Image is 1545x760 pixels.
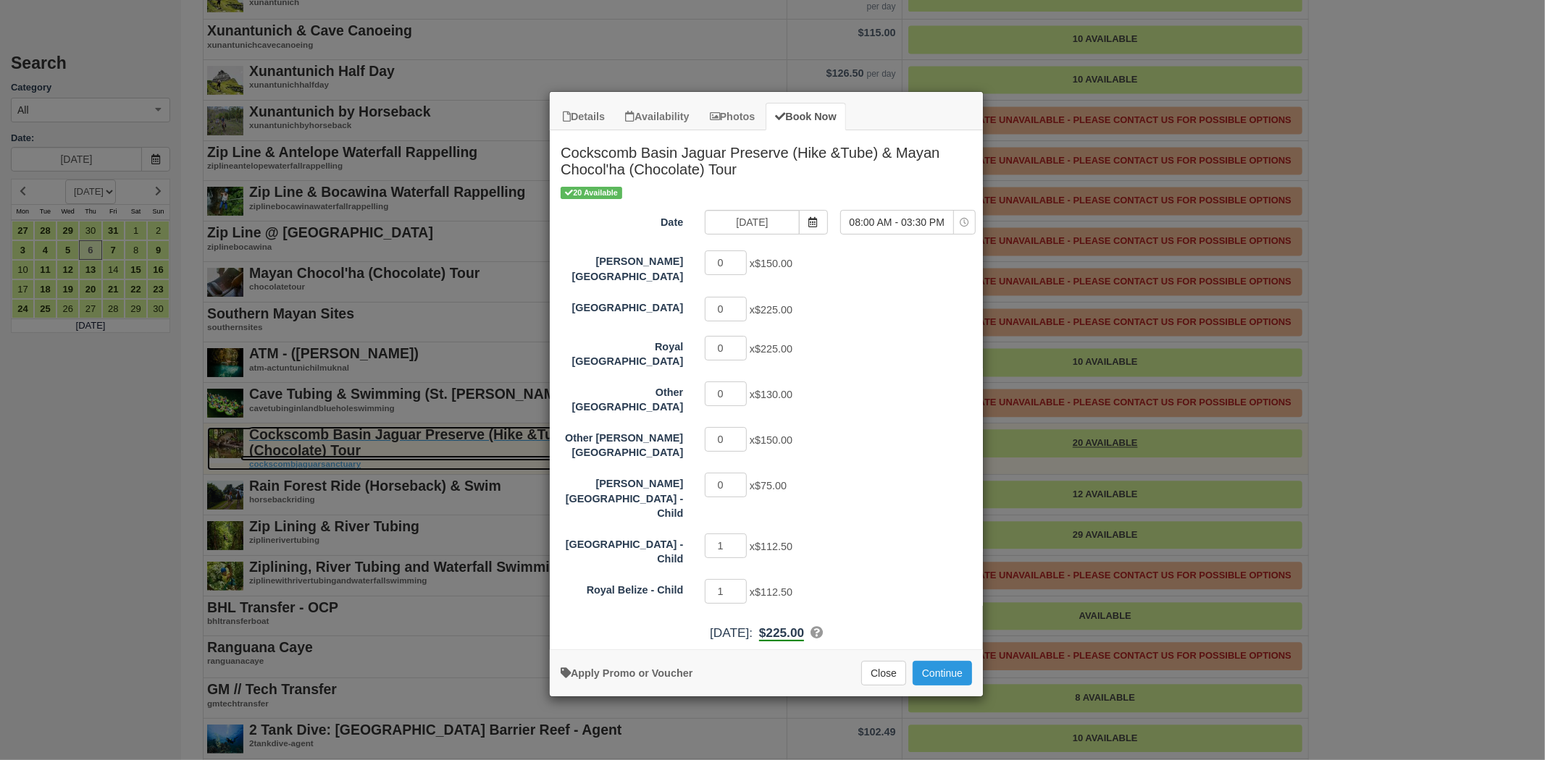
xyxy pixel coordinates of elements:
[550,334,694,369] label: Royal Belize
[750,586,792,598] span: x
[705,427,747,452] input: Other Hopkins Area Resort
[550,624,983,642] div: :
[841,215,953,229] span: 08:00 AM - 03:30 PM
[750,304,792,316] span: x
[550,295,694,316] label: Thatch Caye Resort
[750,258,792,270] span: x
[550,249,694,284] label: Hopkins Bay Resort
[550,130,983,641] div: Item Modal
[550,380,694,415] label: Other Placencia Area Resort
[705,297,747,321] input: Thatch Caye Resort
[861,661,906,685] button: Close
[705,336,747,360] input: Royal Belize
[705,579,747,604] input: Royal Belize - Child
[561,187,622,199] span: 20 Available
[755,343,792,355] span: $225.00
[710,625,749,640] span: [DATE]
[616,103,698,131] a: Availability
[755,586,792,598] span: $112.50
[913,661,972,685] button: Add to Booking
[755,389,792,400] span: $130.00
[759,625,804,640] span: $225.00
[755,258,792,270] span: $150.00
[550,210,694,230] label: Date
[553,103,614,131] a: Details
[755,434,792,446] span: $150.00
[705,381,747,406] input: Other Placencia Area Resort
[550,471,694,521] label: Hopkins Bay Resort - Child
[755,480,787,491] span: $75.00
[705,533,747,558] input: Thatch Caye Resort - Child
[561,667,692,679] a: Apply Voucher
[550,130,983,185] h2: Cockscomb Basin Jaguar Preserve (Hike &Tube) & Mayan Chocol'ha (Chocolate) Tour
[550,578,694,598] label: Royal Belize - Child
[750,480,787,491] span: x
[750,434,792,446] span: x
[705,473,747,497] input: Hopkins Bay Resort - Child
[700,103,765,131] a: Photos
[550,532,694,567] label: Thatch Caye Resort - Child
[750,541,792,552] span: x
[755,541,792,552] span: $112.50
[766,103,845,131] a: Book Now
[550,426,694,460] label: Other Hopkins Area Resort
[750,343,792,355] span: x
[705,250,747,275] input: Hopkins Bay Resort
[750,389,792,400] span: x
[755,304,792,316] span: $225.00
